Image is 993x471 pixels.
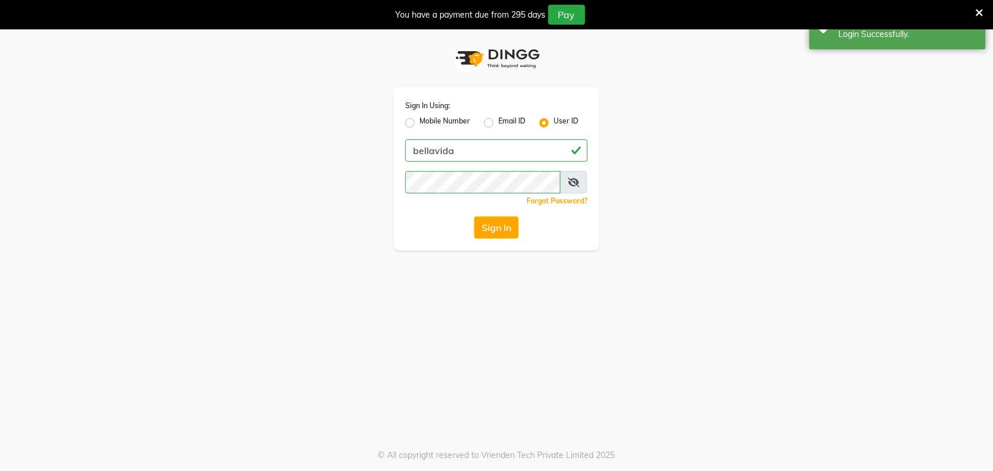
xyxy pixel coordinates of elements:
label: User ID [554,116,578,130]
div: You have a payment due from 295 days [396,9,546,21]
label: Mobile Number [419,116,470,130]
input: Username [405,171,561,193]
input: Username [405,139,588,162]
label: Sign In Using: [405,101,450,111]
div: Login Successfully. [839,28,977,41]
img: logo1.svg [449,41,544,76]
label: Email ID [498,116,525,130]
button: Sign In [474,216,519,239]
button: Pay [548,5,585,25]
a: Forgot Password? [527,196,588,205]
